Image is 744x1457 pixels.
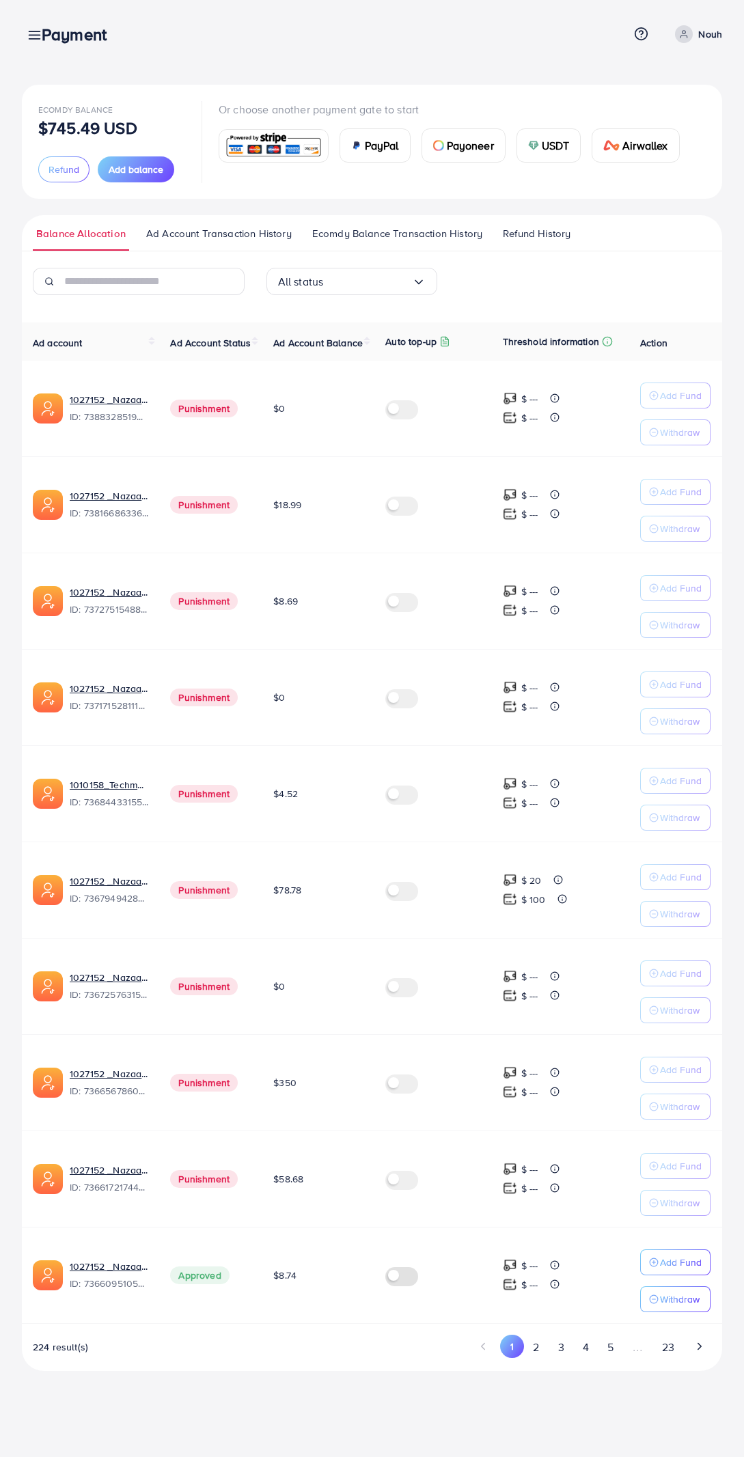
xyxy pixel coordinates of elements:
[146,226,292,241] span: Ad Account Transaction History
[521,1161,538,1178] p: $ ---
[273,594,298,608] span: $8.69
[170,592,238,610] span: Punishment
[640,419,711,445] button: Withdraw
[278,271,324,292] span: All status
[33,1068,63,1098] img: ic-ads-acc.e4c84228.svg
[447,137,494,154] span: Payoneer
[70,971,148,1002] div: <span class='underline'>1027152 _Nazaagency_016</span></br>7367257631523782657
[33,1260,63,1290] img: ic-ads-acc.e4c84228.svg
[503,873,517,887] img: top-up amount
[521,680,538,696] p: $ ---
[38,156,89,182] button: Refund
[70,874,148,888] a: 1027152 _Nazaagency_003
[33,1164,63,1194] img: ic-ads-acc.e4c84228.svg
[521,1258,538,1274] p: $ ---
[33,393,63,424] img: ic-ads-acc.e4c84228.svg
[640,479,711,505] button: Add Fund
[33,779,63,809] img: ic-ads-acc.e4c84228.svg
[273,1172,303,1186] span: $58.68
[660,676,702,693] p: Add Fund
[503,333,599,350] p: Threshold information
[42,25,118,44] h3: Payment
[351,140,362,151] img: card
[312,226,482,241] span: Ecomdy Balance Transaction History
[70,393,148,424] div: <span class='underline'>1027152 _Nazaagency_019</span></br>7388328519014645761
[70,1180,148,1194] span: ID: 7366172174454882305
[98,156,174,182] button: Add balance
[70,1067,148,1098] div: <span class='underline'>1027152 _Nazaagency_0051</span></br>7366567860828749825
[603,140,620,151] img: card
[170,1266,229,1284] span: Approved
[70,1163,148,1177] a: 1027152 _Nazaagency_018
[340,128,411,163] a: cardPayPal
[640,1094,711,1120] button: Withdraw
[640,336,667,350] span: Action
[273,402,285,415] span: $0
[503,1181,517,1195] img: top-up amount
[109,163,163,176] span: Add balance
[521,583,538,600] p: $ ---
[38,120,137,136] p: $745.49 USD
[70,699,148,712] span: ID: 7371715281112170513
[70,1163,148,1195] div: <span class='underline'>1027152 _Nazaagency_018</span></br>7366172174454882305
[503,1066,517,1080] img: top-up amount
[640,516,711,542] button: Withdraw
[323,271,411,292] input: Search for option
[660,1158,702,1174] p: Add Fund
[170,400,238,417] span: Punishment
[170,336,251,350] span: Ad Account Status
[549,1335,573,1360] button: Go to page 3
[640,1190,711,1216] button: Withdraw
[70,682,148,713] div: <span class='underline'>1027152 _Nazaagency_04</span></br>7371715281112170513
[573,1335,598,1360] button: Go to page 4
[640,901,711,927] button: Withdraw
[70,988,148,1001] span: ID: 7367257631523782657
[660,713,700,730] p: Withdraw
[33,586,63,616] img: ic-ads-acc.e4c84228.svg
[70,971,148,984] a: 1027152 _Nazaagency_016
[521,776,538,792] p: $ ---
[660,869,702,885] p: Add Fund
[660,1195,700,1211] p: Withdraw
[503,699,517,714] img: top-up amount
[640,1286,711,1312] button: Withdraw
[503,411,517,425] img: top-up amount
[503,488,517,502] img: top-up amount
[521,988,538,1004] p: $ ---
[70,1084,148,1098] span: ID: 7366567860828749825
[516,128,581,163] a: cardUSDT
[49,163,79,176] span: Refund
[521,969,538,985] p: $ ---
[33,490,63,520] img: ic-ads-acc.e4c84228.svg
[70,585,148,617] div: <span class='underline'>1027152 _Nazaagency_007</span></br>7372751548805726224
[170,785,238,803] span: Punishment
[170,977,238,995] span: Punishment
[640,1249,711,1275] button: Add Fund
[660,1002,700,1018] p: Withdraw
[521,1180,538,1197] p: $ ---
[273,980,285,993] span: $0
[521,891,546,908] p: $ 100
[503,391,517,406] img: top-up amount
[660,1098,700,1115] p: Withdraw
[503,680,517,695] img: top-up amount
[273,336,363,350] span: Ad Account Balance
[542,137,570,154] span: USDT
[273,1268,297,1282] span: $8.74
[652,1335,683,1360] button: Go to page 23
[521,410,538,426] p: $ ---
[422,128,506,163] a: cardPayoneer
[521,872,542,889] p: $ 20
[70,778,148,809] div: <span class='underline'>1010158_Techmanistan pk acc_1715599413927</span></br>7368443315504726017
[521,795,538,811] p: $ ---
[433,140,444,151] img: card
[385,333,437,350] p: Auto top-up
[660,1254,702,1271] p: Add Fund
[660,906,700,922] p: Withdraw
[223,131,324,161] img: card
[503,1162,517,1176] img: top-up amount
[521,391,538,407] p: $ ---
[219,101,691,117] p: Or choose another payment gate to start
[503,507,517,521] img: top-up amount
[640,864,711,890] button: Add Fund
